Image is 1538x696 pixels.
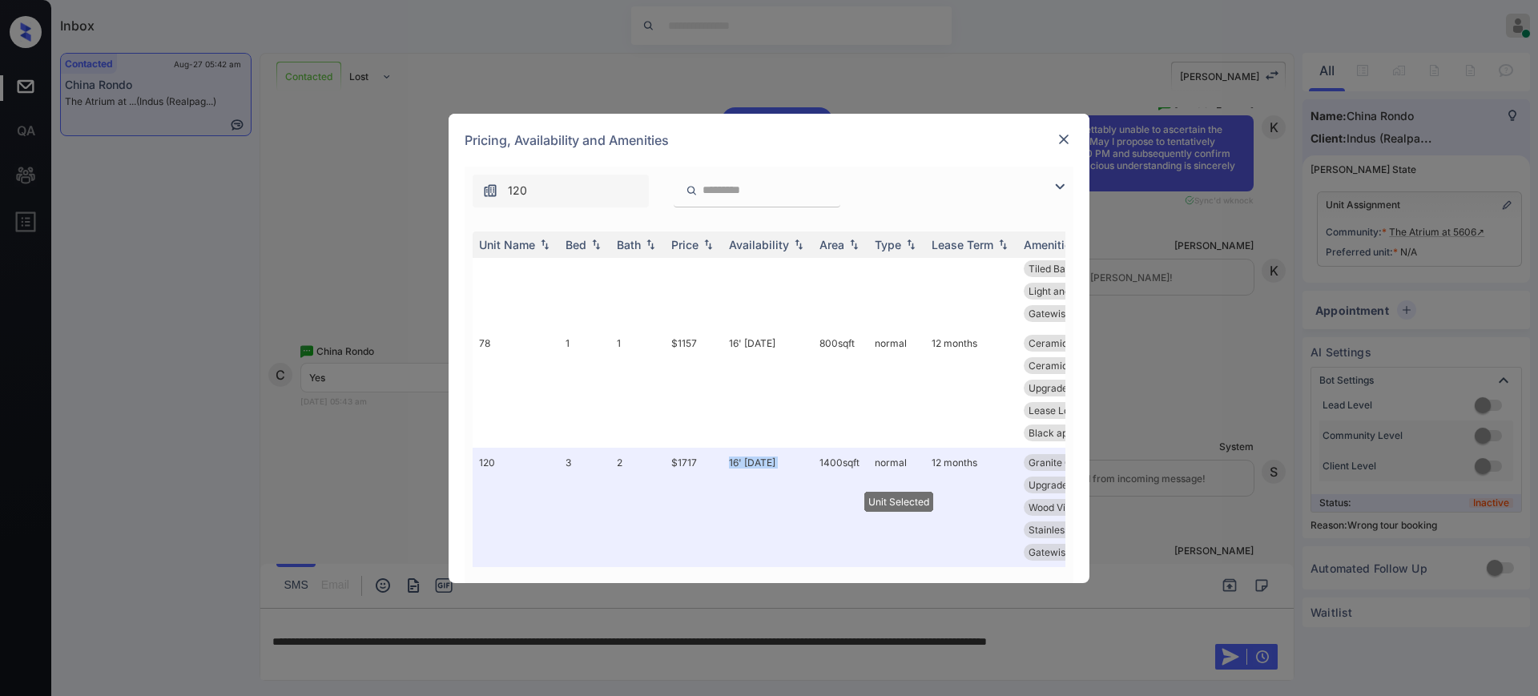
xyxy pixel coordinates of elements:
[925,448,1017,567] td: 12 months
[1029,337,1109,349] span: Ceramic Tile Ba...
[1029,427,1108,439] span: Black appliance...
[1029,263,1107,275] span: Tiled Backsplas...
[723,448,813,567] td: 16' [DATE]
[1029,285,1109,297] span: Light and Plumb...
[868,209,925,328] td: normal
[559,448,610,567] td: 3
[925,209,1017,328] td: 12 months
[559,328,610,448] td: 1
[1029,404,1081,416] span: Lease Lock
[479,238,535,251] div: Unit Name
[686,183,698,198] img: icon-zuma
[813,448,868,567] td: 1400 sqft
[508,182,527,199] span: 120
[617,238,641,251] div: Bath
[723,328,813,448] td: 16' [DATE]
[665,209,723,328] td: $1142
[1029,382,1114,394] span: Upgraded Tub Su...
[1029,308,1071,320] span: Gatewise
[932,238,993,251] div: Lease Term
[813,209,868,328] td: 800 sqft
[1029,360,1105,372] span: Ceramic Tile Li...
[1056,131,1072,147] img: close
[473,209,559,328] td: 63
[610,209,665,328] td: 1
[473,448,559,567] td: 120
[700,239,716,250] img: sorting
[819,238,844,251] div: Area
[588,239,604,250] img: sorting
[791,239,807,250] img: sorting
[1024,238,1077,251] div: Amenities
[995,239,1011,250] img: sorting
[642,239,658,250] img: sorting
[665,448,723,567] td: $1717
[1029,501,1109,513] span: Wood Vinyl Bed ...
[868,328,925,448] td: normal
[729,238,789,251] div: Availability
[925,328,1017,448] td: 12 months
[1029,524,1102,536] span: Stainless Steel...
[482,183,498,199] img: icon-zuma
[610,448,665,567] td: 2
[610,328,665,448] td: 1
[723,209,813,328] td: 22' [DATE]
[566,238,586,251] div: Bed
[1050,177,1069,196] img: icon-zuma
[1029,479,1114,491] span: Upgraded Tub Su...
[1029,457,1108,469] span: Granite Counter...
[665,328,723,448] td: $1157
[537,239,553,250] img: sorting
[473,328,559,448] td: 78
[875,238,901,251] div: Type
[449,114,1089,167] div: Pricing, Availability and Amenities
[671,238,699,251] div: Price
[868,448,925,567] td: normal
[846,239,862,250] img: sorting
[903,239,919,250] img: sorting
[1029,546,1071,558] span: Gatewise
[559,209,610,328] td: 1
[813,328,868,448] td: 800 sqft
